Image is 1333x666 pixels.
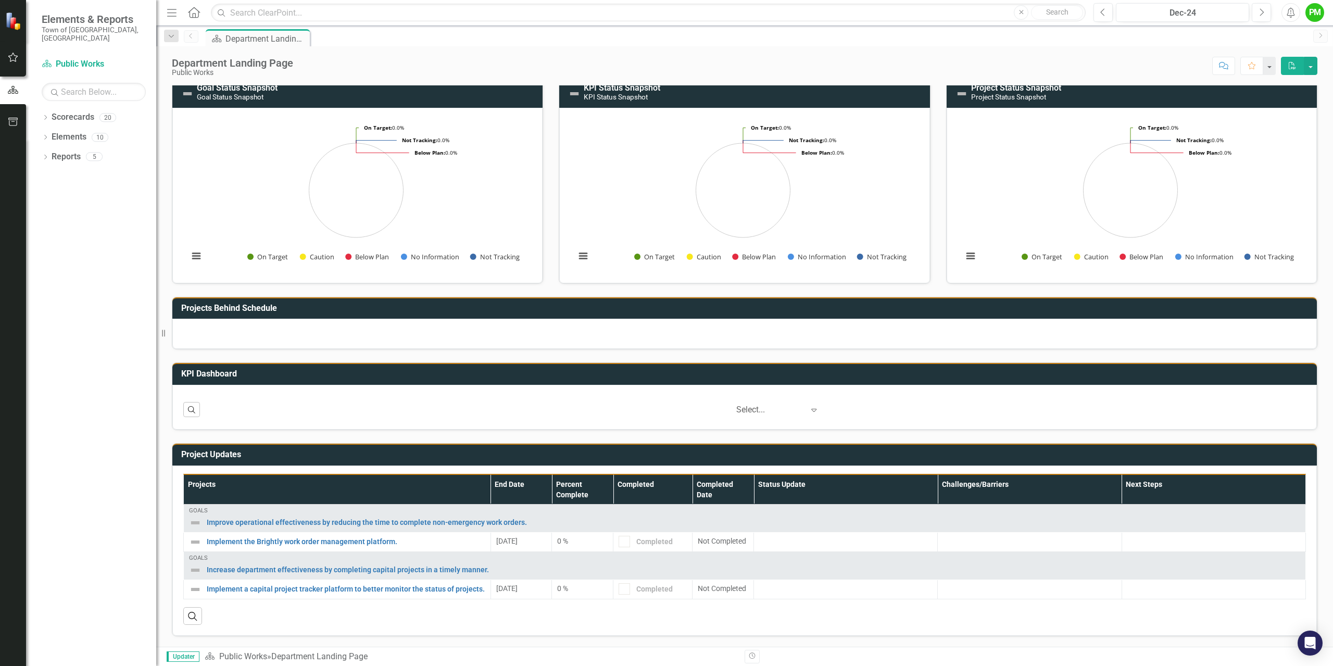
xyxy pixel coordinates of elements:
[205,651,737,663] div: »
[568,87,581,100] img: Not Defined
[42,26,146,43] small: Town of [GEOGRAPHIC_DATA], [GEOGRAPHIC_DATA]
[207,538,485,546] a: Implement the Brightly work order management platform.
[801,149,832,156] tspan: Below Plan:
[189,508,1300,514] div: Goals
[184,532,491,551] td: Double-Click to Edit Right Click for Context Menu
[789,136,824,144] tspan: Not Tracking:
[181,304,1312,313] h3: Projects Behind Schedule
[1138,124,1178,131] text: 0.0%
[576,249,590,263] button: View chart menu, Chart
[184,580,491,599] td: Double-Click to Edit Right Click for Context Menu
[1084,252,1108,261] text: Caution
[181,87,194,100] img: Not Defined
[955,87,968,100] img: Not Defined
[1116,3,1249,22] button: Dec-24
[552,580,613,599] td: Double-Click to Edit
[789,136,836,144] text: 0.0%
[225,32,307,45] div: Department Landing Page
[1298,631,1323,656] div: Open Intercom Messenger
[570,116,919,272] div: Chart. Highcharts interactive chart.
[5,12,23,30] img: ClearPoint Strategy
[167,651,199,662] span: Updater
[219,651,267,661] a: Public Works
[172,57,293,69] div: Department Landing Page
[364,124,404,131] text: 0.0%
[552,532,613,551] td: Double-Click to Edit
[86,153,103,161] div: 5
[42,13,146,26] span: Elements & Reports
[1122,532,1305,551] td: Double-Click to Edit
[788,252,846,261] button: Show No Information
[698,583,748,594] div: Not Completed
[183,116,529,272] svg: Interactive chart
[1138,124,1166,131] tspan: On Target:
[958,116,1306,272] div: Chart. Highcharts interactive chart.
[211,4,1086,22] input: Search ClearPoint...
[189,555,1300,561] div: Goals
[197,83,278,93] a: Goal Status Snapshot
[754,532,938,551] td: Double-Click to Edit
[52,131,86,143] a: Elements
[938,580,1122,599] td: Double-Click to Edit
[857,252,907,261] button: Show Not Tracking
[414,149,445,156] tspan: Below Plan:
[1046,8,1068,16] span: Search
[557,583,608,594] div: 0 %
[52,151,81,163] a: Reports
[958,116,1303,272] svg: Interactive chart
[687,252,721,261] button: Show Caution
[1120,7,1246,19] div: Dec-24
[181,369,1312,379] h3: KPI Dashboard
[184,551,1306,580] td: Double-Click to Edit Right Click for Context Menu
[184,504,1306,532] td: Double-Click to Edit Right Click for Context Menu
[634,252,675,261] button: Show On Target
[99,113,116,122] div: 20
[172,69,293,77] div: Public Works
[345,252,389,261] button: Show Below Plan
[189,564,202,576] img: Not Defined
[189,536,202,548] img: Not Defined
[42,58,146,70] a: Public Works
[570,116,916,272] svg: Interactive chart
[189,517,202,529] img: Not Defined
[963,249,978,263] button: View chart menu, Chart
[754,580,938,599] td: Double-Click to Edit
[751,124,791,131] text: 0.0%
[751,124,779,131] tspan: On Target:
[971,83,1061,93] a: Project Status Snapshot
[1175,252,1233,261] button: Show No Information
[1189,149,1219,156] tspan: Below Plan:
[470,252,520,261] button: Show Not Tracking
[207,519,1300,526] a: Improve operational effectiveness by reducing the time to complete non-emergency work orders.
[1022,252,1063,261] button: Show On Target
[1305,3,1324,22] button: PM
[271,651,368,661] div: Department Landing Page
[698,536,748,546] div: Not Completed
[42,83,146,101] input: Search Below...
[1120,252,1164,261] button: Show Below Plan
[401,252,459,261] button: Show No Information
[1176,136,1224,144] text: 0.0%
[183,116,532,272] div: Chart. Highcharts interactive chart.
[1122,580,1305,599] td: Double-Click to Edit
[557,536,608,546] div: 0 %
[52,111,94,123] a: Scorecards
[402,136,437,144] tspan: Not Tracking:
[1074,252,1109,261] button: Show Caution
[584,93,648,101] small: KPI Status Snapshot
[496,537,518,545] span: [DATE]
[402,136,449,144] text: 0.0%
[938,532,1122,551] td: Double-Click to Edit
[197,93,263,101] small: Goal Status Snapshot
[801,149,844,156] text: 0.0%
[207,585,485,593] a: Implement a capital project tracker platform to better monitor the status of projects.
[1031,5,1083,20] button: Search
[364,124,392,131] tspan: On Target:
[971,93,1046,101] small: Project Status Snapshot
[1244,252,1294,261] button: Show Not Tracking
[1189,149,1231,156] text: 0.0%
[92,133,108,142] div: 10
[207,566,1300,574] a: Increase department effectiveness by completing capital projects in a timely manner.
[189,583,202,596] img: Not Defined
